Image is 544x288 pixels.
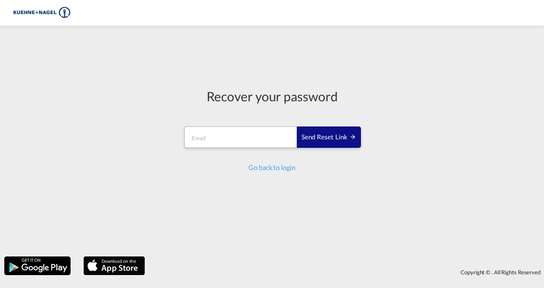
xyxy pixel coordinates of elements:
md-icon: icon-arrow-right [349,133,356,140]
a: Go back to login [248,163,295,171]
div: Copyright © . All Rights Reserved [149,265,544,279]
img: 36441310f41511efafde313da40ec4a4.png [13,3,71,23]
button: SEND RESET LINK [297,126,361,148]
div: Recover your password [183,87,361,105]
input: Email [184,126,298,148]
div: Send reset link [302,132,356,142]
img: google.png [3,256,71,276]
img: apple.png [83,256,146,276]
